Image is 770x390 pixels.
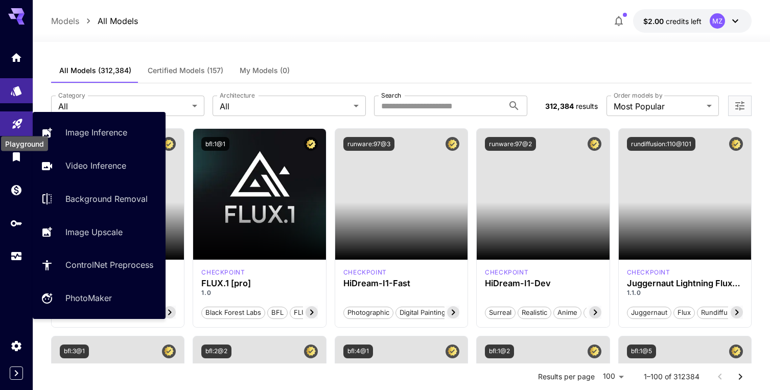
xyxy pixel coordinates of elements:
p: PhotoMaker [65,292,112,304]
span: BFL [268,308,287,318]
a: Image Upscale [33,219,166,244]
span: 312,384 [545,102,574,110]
button: runware:97@3 [343,137,394,151]
div: FLUX.1 D [627,268,670,277]
span: Most Popular [614,100,703,112]
div: 100 [599,369,627,384]
nav: breadcrumb [51,15,138,27]
button: bfl:1@1 [201,137,229,151]
p: Models [51,15,79,27]
div: Settings [10,339,22,352]
p: All Models [98,15,138,27]
h3: HiDream-I1-Fast [343,279,459,288]
div: Library [10,150,22,163]
span: All Models (312,384) [59,66,131,75]
span: juggernaut [627,308,671,318]
span: Anime [554,308,581,318]
a: Video Inference [33,153,166,178]
button: rundiffusion:110@101 [627,137,695,151]
h3: FLUX.1 [pro] [201,279,317,288]
p: 1.1.0 [627,288,743,297]
button: Certified Model – Vetted for best performance and includes a commercial license. [729,137,743,151]
label: Order models by [614,91,662,100]
button: bfl:1@5 [627,345,656,358]
p: Results per page [538,372,595,382]
button: Certified Model – Vetted for best performance and includes a commercial license. [588,137,601,151]
a: PhotoMaker [33,286,166,311]
button: bfl:4@1 [343,345,373,358]
p: Image Inference [65,126,127,139]
button: Certified Model – Vetted for best performance and includes a commercial license. [446,345,459,358]
p: ControlNet Preprocess [65,259,153,271]
button: Expand sidebar [10,366,23,380]
span: Stylized [584,308,616,318]
button: Certified Model – Vetted for best performance and includes a commercial license. [304,345,318,358]
button: Certified Model – Vetted for best performance and includes a commercial license. [162,137,176,151]
div: HiDream Dev [485,268,528,277]
p: Background Removal [65,193,148,205]
p: checkpoint [627,268,670,277]
div: Playground [1,136,48,151]
button: Certified Model – Vetted for best performance and includes a commercial license. [729,345,743,358]
div: MZ [710,13,725,29]
p: checkpoint [485,268,528,277]
span: Certified Models (157) [148,66,223,75]
span: flux [674,308,694,318]
button: bfl:3@1 [60,345,89,358]
div: Usage [10,250,22,263]
label: Search [381,91,401,100]
div: API Keys [10,214,22,226]
a: ControlNet Preprocess [33,253,166,278]
button: Certified Model – Vetted for best performance and includes a commercial license. [304,137,318,151]
span: Realistic [518,308,551,318]
div: HiDream Fast [343,268,387,277]
div: $2.00 [643,16,702,27]
button: Open more filters [734,100,746,112]
p: 1.0 [201,288,317,297]
span: My Models (0) [240,66,290,75]
span: credits left [666,17,702,26]
p: Video Inference [65,159,126,172]
label: Architecture [220,91,254,100]
button: Certified Model – Vetted for best performance and includes a commercial license. [446,137,459,151]
span: results [576,102,598,110]
span: Black Forest Labs [202,308,265,318]
span: Photographic [344,308,393,318]
span: rundiffusion [697,308,744,318]
div: Wallet [10,180,22,193]
a: Image Inference [33,120,166,145]
button: Go to next page [730,366,751,387]
h3: Juggernaut Lightning Flux by RunDiffusion [627,279,743,288]
span: All [58,100,188,112]
p: checkpoint [201,268,245,277]
div: Home [10,51,22,64]
label: Category [58,91,85,100]
button: bfl:2@2 [201,345,231,358]
button: bfl:1@2 [485,345,514,358]
div: Models [10,81,22,94]
div: fluxpro [201,268,245,277]
span: Surreal [485,308,515,318]
button: Certified Model – Vetted for best performance and includes a commercial license. [162,345,176,358]
p: 1–100 of 312384 [644,372,699,382]
button: runware:97@2 [485,137,536,151]
button: Certified Model – Vetted for best performance and includes a commercial license. [588,345,601,358]
span: $2.00 [643,17,666,26]
p: Image Upscale [65,226,123,238]
span: Digital Painting [396,308,449,318]
p: checkpoint [343,268,387,277]
div: Playground [11,114,24,127]
h3: HiDream-I1-Dev [485,279,601,288]
span: All [220,100,349,112]
button: $2.00 [633,9,752,33]
a: Background Removal [33,187,166,212]
span: FLUX.1 [pro] [290,308,337,318]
